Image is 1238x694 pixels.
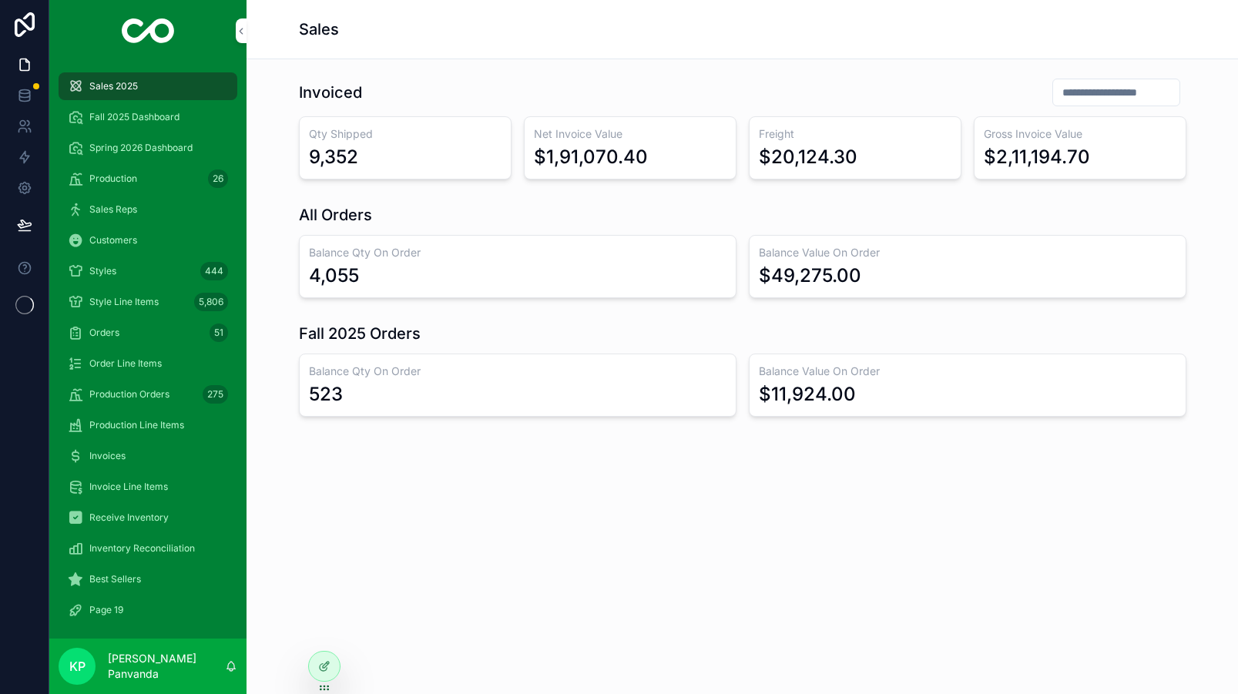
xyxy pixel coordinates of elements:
[759,245,1176,260] h3: Balance Value On Order
[59,504,237,531] a: Receive Inventory
[89,450,126,462] span: Invoices
[208,169,228,188] div: 26
[59,411,237,439] a: Production Line Items
[59,319,237,347] a: Orders51
[89,296,159,308] span: Style Line Items
[759,382,856,407] div: $11,924.00
[89,173,137,185] span: Production
[59,473,237,501] a: Invoice Line Items
[59,565,237,593] a: Best Sellers
[89,604,123,616] span: Page 19
[89,511,169,524] span: Receive Inventory
[89,327,119,339] span: Orders
[59,288,237,316] a: Style Line Items5,806
[89,234,137,246] span: Customers
[89,80,138,92] span: Sales 2025
[59,226,237,254] a: Customers
[59,442,237,470] a: Invoices
[309,263,359,288] div: 4,055
[299,18,339,40] h1: Sales
[89,111,179,123] span: Fall 2025 Dashboard
[89,573,141,585] span: Best Sellers
[309,126,502,142] h3: Qty Shipped
[59,535,237,562] a: Inventory Reconciliation
[59,257,237,285] a: Styles444
[69,657,86,676] span: KP
[89,388,169,401] span: Production Orders
[89,142,193,154] span: Spring 2026 Dashboard
[534,126,726,142] h3: Net Invoice Value
[534,145,648,169] div: $1,91,070.40
[59,596,237,624] a: Page 19
[299,82,362,103] h1: Invoiced
[759,263,861,288] div: $49,275.00
[89,265,116,277] span: Styles
[309,245,726,260] h3: Balance Qty On Order
[89,419,184,431] span: Production Line Items
[309,364,726,379] h3: Balance Qty On Order
[122,18,175,43] img: App logo
[59,165,237,193] a: Production26
[59,381,237,408] a: Production Orders275
[89,481,168,493] span: Invoice Line Items
[49,62,247,639] div: scrollable content
[200,262,228,280] div: 444
[759,126,951,142] h3: Freight
[59,103,237,131] a: Fall 2025 Dashboard
[984,126,1176,142] h3: Gross Invoice Value
[59,134,237,162] a: Spring 2026 Dashboard
[309,382,343,407] div: 523
[108,651,225,682] p: [PERSON_NAME] Panvanda
[59,72,237,100] a: Sales 2025
[759,145,857,169] div: $20,124.30
[89,357,162,370] span: Order Line Items
[194,293,228,311] div: 5,806
[59,196,237,223] a: Sales Reps
[89,542,195,555] span: Inventory Reconciliation
[309,145,358,169] div: 9,352
[299,204,372,226] h1: All Orders
[759,364,1176,379] h3: Balance Value On Order
[89,203,137,216] span: Sales Reps
[203,385,228,404] div: 275
[984,145,1090,169] div: $2,11,194.70
[210,324,228,342] div: 51
[299,323,421,344] h1: Fall 2025 Orders
[59,350,237,377] a: Order Line Items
